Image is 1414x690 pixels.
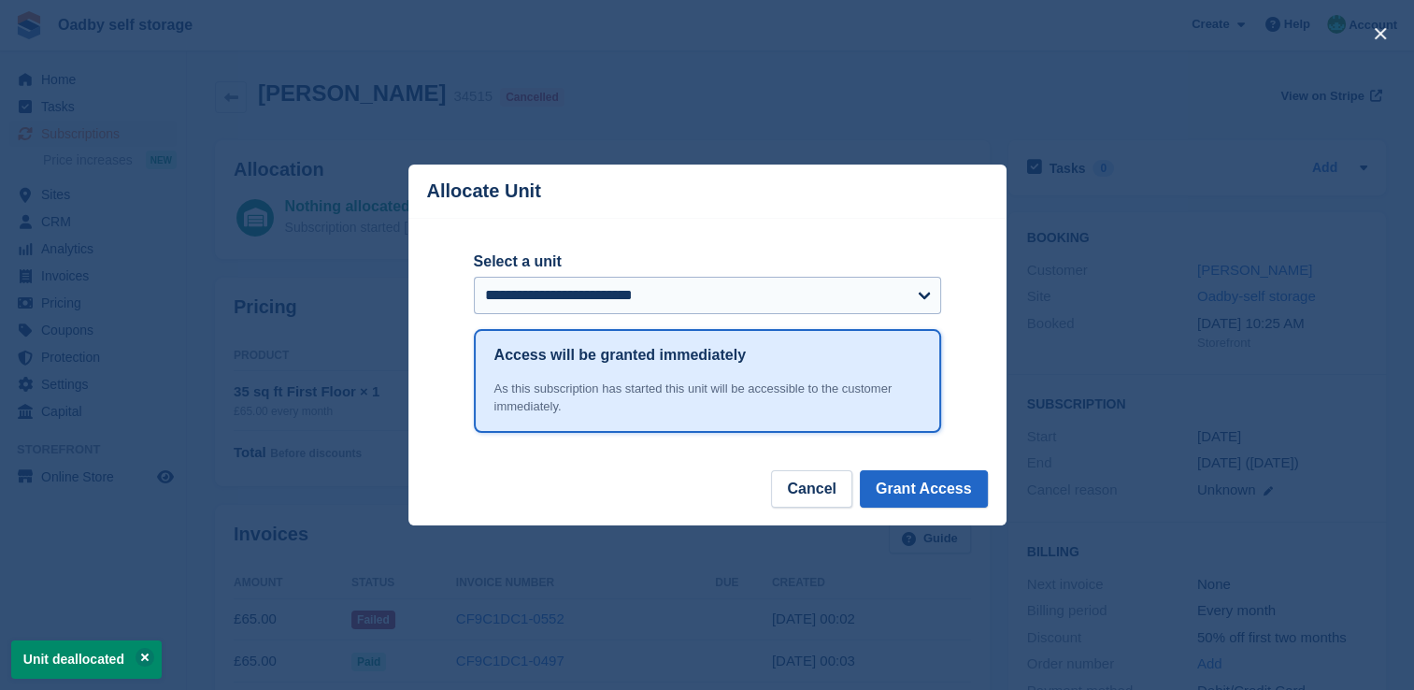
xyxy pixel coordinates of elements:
button: Grant Access [860,470,988,508]
button: Cancel [771,470,851,508]
label: Select a unit [474,251,941,273]
button: close [1365,19,1395,49]
p: Unit deallocated [11,640,162,679]
h1: Access will be granted immediately [494,344,746,367]
p: Allocate Unit [427,180,541,202]
div: As this subscription has started this unit will be accessible to the customer immediately. [494,380,921,416]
